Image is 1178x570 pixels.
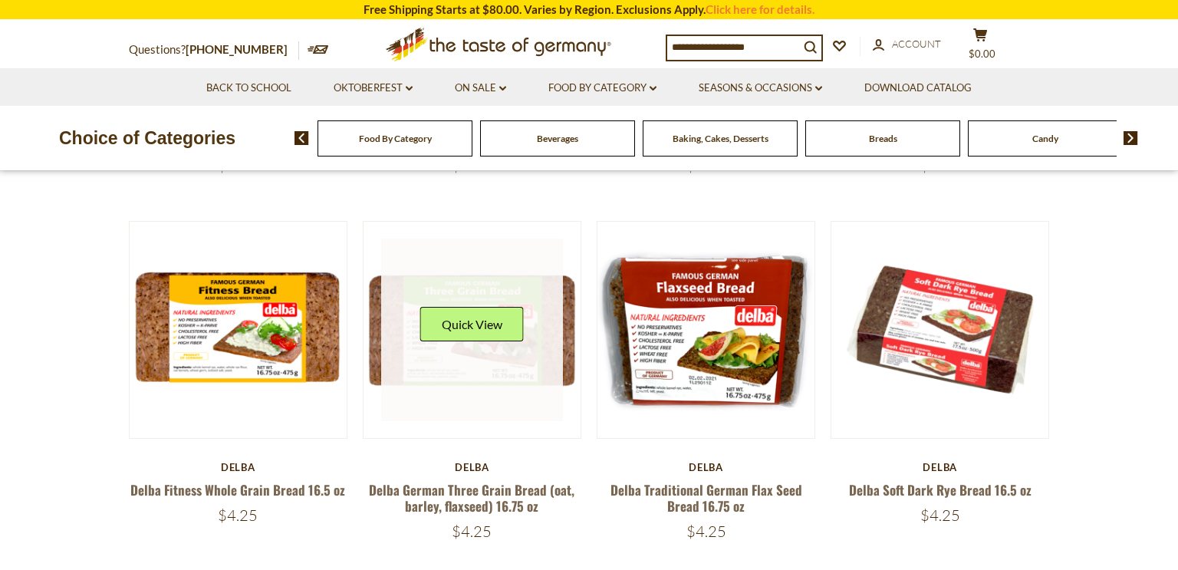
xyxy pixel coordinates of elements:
img: Delba [364,222,581,439]
span: $4.25 [452,522,492,541]
a: Download Catalog [864,80,972,97]
div: Delba [597,461,815,473]
div: Delba [363,461,581,473]
img: Delba [130,222,347,439]
div: Delba [129,461,347,473]
a: Account [873,36,941,53]
a: Back to School [206,80,291,97]
a: Beverages [537,133,578,144]
span: $4.25 [218,506,258,525]
span: Account [892,38,941,50]
img: Delba [831,222,1048,439]
img: next arrow [1124,131,1138,145]
span: $4.25 [686,522,726,541]
a: Delba Soft Dark Rye Bread 16.5 oz [849,480,1032,499]
a: Food By Category [359,133,432,144]
p: Questions? [129,40,299,60]
a: Breads [869,133,897,144]
a: Click here for details. [706,2,814,16]
a: Delba German Three Grain Bread (oat, barley, flaxseed) 16.75 oz [369,480,574,516]
a: Baking, Cakes, Desserts [673,133,768,144]
a: Delba Fitness Whole Grain Bread 16.5 oz [130,480,345,499]
a: Delba Traditional German Flax Seed Bread 16.75 oz [610,480,802,516]
a: Candy [1032,133,1058,144]
a: [PHONE_NUMBER] [186,42,288,56]
button: $0.00 [957,28,1003,66]
div: Delba [831,461,1049,473]
button: Quick View [420,307,524,341]
span: $0.00 [969,48,995,60]
a: Oktoberfest [334,80,413,97]
a: On Sale [455,80,506,97]
img: previous arrow [294,131,309,145]
a: Food By Category [548,80,656,97]
span: $4.25 [920,506,960,525]
img: Delba [597,222,814,439]
a: Seasons & Occasions [699,80,822,97]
